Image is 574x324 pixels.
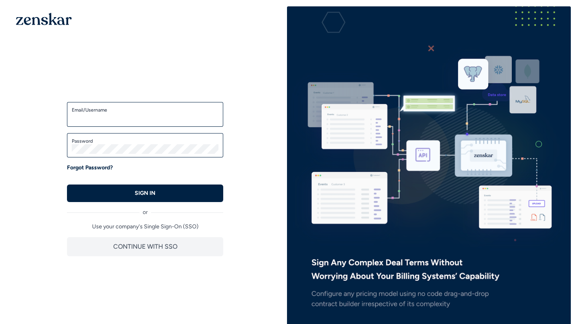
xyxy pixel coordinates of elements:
[67,185,223,202] button: SIGN IN
[72,138,218,144] label: Password
[72,107,218,113] label: Email/Username
[67,223,223,231] p: Use your company's Single Sign-On (SSO)
[16,13,72,25] img: 1OGAJ2xQqyY4LXKgY66KYq0eOWRCkrZdAb3gUhuVAqdWPZE9SRJmCz+oDMSn4zDLXe31Ii730ItAGKgCKgCCgCikA4Av8PJUP...
[135,189,155,197] p: SIGN IN
[67,202,223,216] div: or
[67,237,223,256] button: CONTINUE WITH SSO
[67,164,113,172] a: Forgot Password?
